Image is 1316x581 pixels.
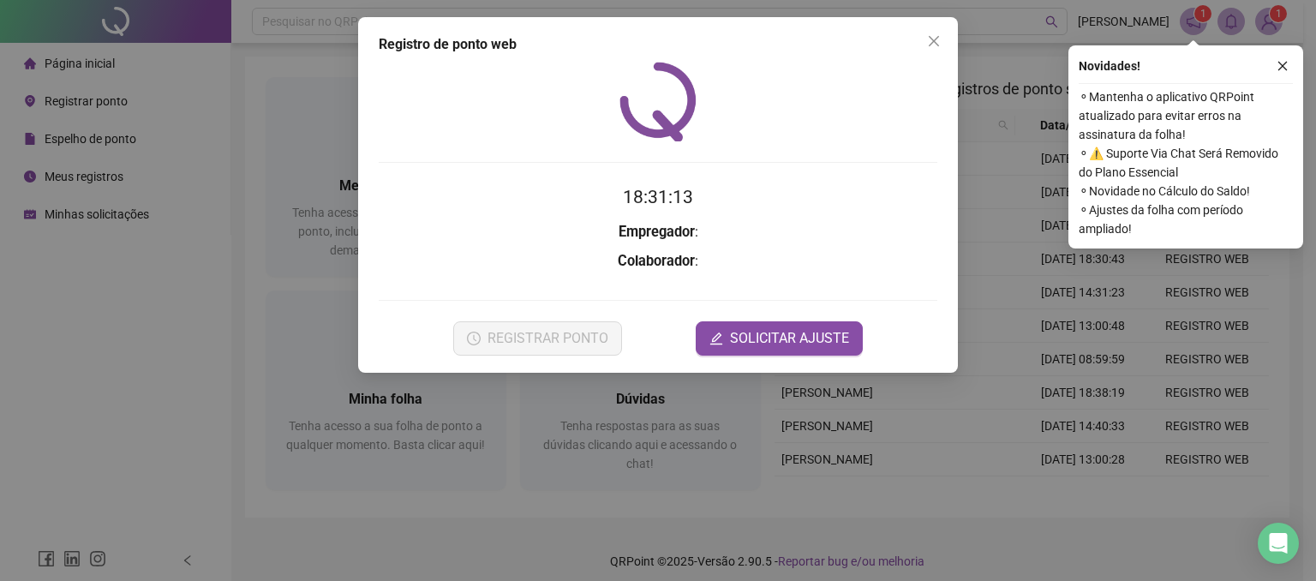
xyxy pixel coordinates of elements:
[1258,523,1299,564] div: Open Intercom Messenger
[623,187,693,207] time: 18:31:13
[379,34,937,55] div: Registro de ponto web
[379,221,937,243] h3: :
[709,332,723,345] span: edit
[453,321,622,356] button: REGISTRAR PONTO
[618,253,695,269] strong: Colaborador
[619,62,697,141] img: QRPoint
[1079,144,1293,182] span: ⚬ ⚠️ Suporte Via Chat Será Removido do Plano Essencial
[730,328,849,349] span: SOLICITAR AJUSTE
[920,27,948,55] button: Close
[927,34,941,48] span: close
[696,321,863,356] button: editSOLICITAR AJUSTE
[1079,57,1140,75] span: Novidades !
[1277,60,1289,72] span: close
[1079,87,1293,144] span: ⚬ Mantenha o aplicativo QRPoint atualizado para evitar erros na assinatura da folha!
[1079,182,1293,201] span: ⚬ Novidade no Cálculo do Saldo!
[379,250,937,273] h3: :
[619,224,695,240] strong: Empregador
[1079,201,1293,238] span: ⚬ Ajustes da folha com período ampliado!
